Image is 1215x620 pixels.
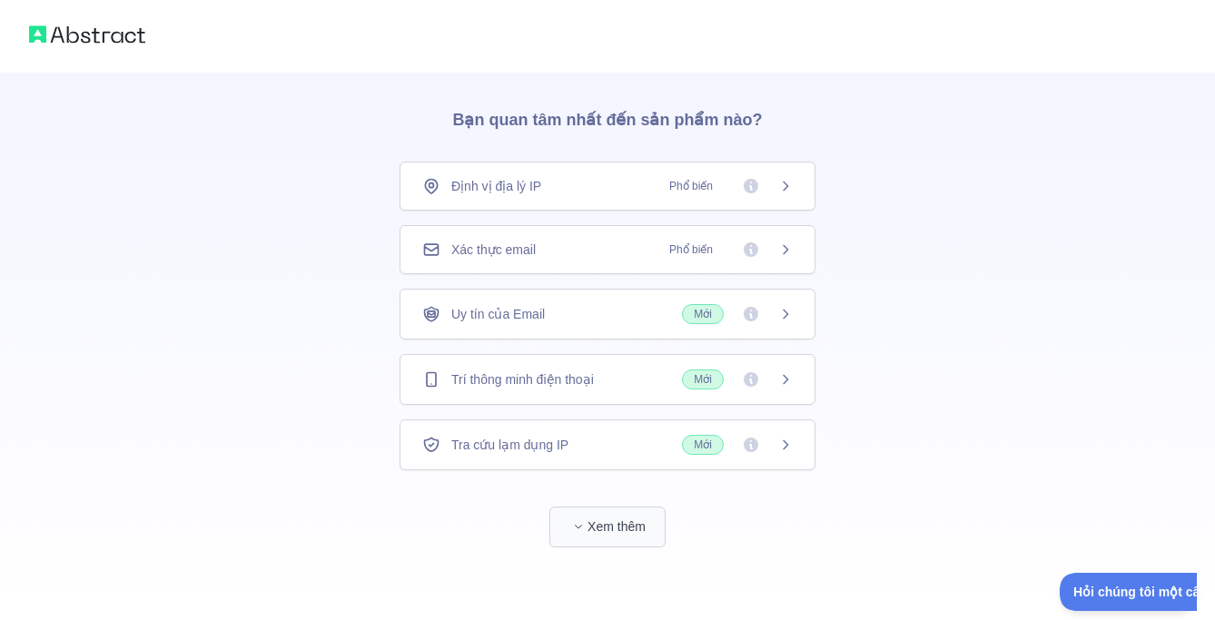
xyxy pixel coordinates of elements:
font: Phổ biến [669,243,713,256]
iframe: Chuyển đổi Hỗ trợ khách hàng [1060,573,1197,611]
font: Uy tín của Email [451,307,545,321]
font: Mới [694,308,712,320]
font: Mới [694,373,712,386]
font: Phổ biến [669,180,713,192]
font: Trí thông minh điện thoại [451,372,594,387]
font: Bạn quan tâm nhất đến sản phẩm nào? [453,111,763,129]
font: Xác thực email [451,242,536,257]
font: Tra cứu lạm dụng IP [451,438,568,452]
font: Mới [694,438,712,451]
font: Hỏi chúng tôi một câu hỏi [14,12,171,26]
img: Logo trừu tượng [29,22,145,47]
button: Xem thêm [549,507,666,547]
font: Định vị địa lý IP [451,179,541,193]
font: Xem thêm [588,519,646,534]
